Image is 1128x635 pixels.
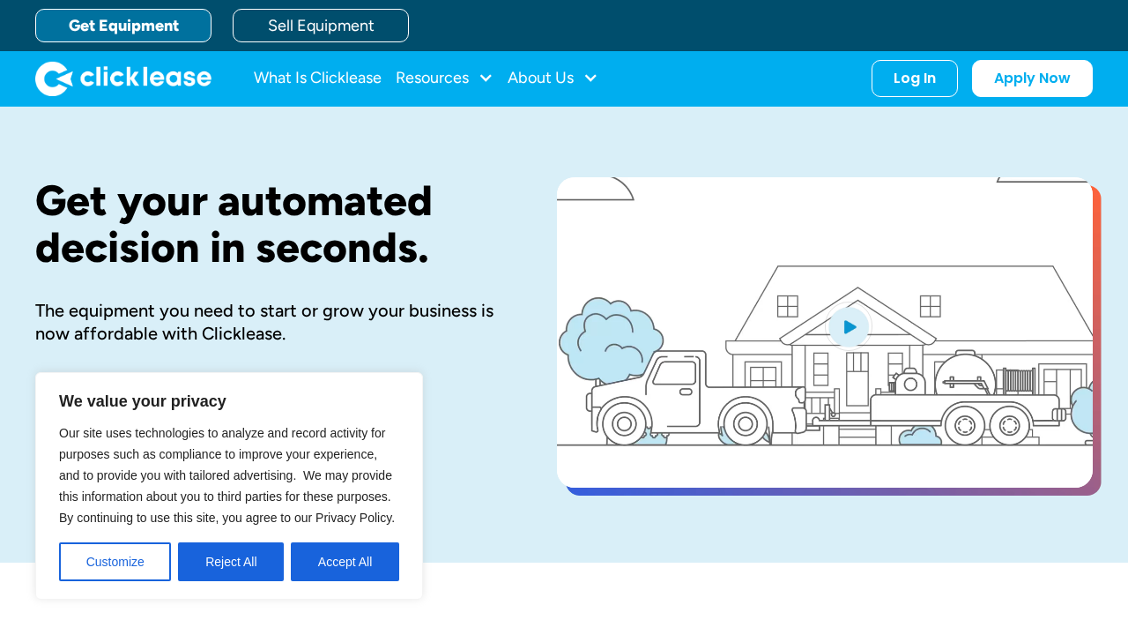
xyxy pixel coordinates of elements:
span: Our site uses technologies to analyze and record activity for purposes such as compliance to impr... [59,426,395,525]
img: Clicklease logo [35,61,211,96]
a: Sell Equipment [233,9,409,42]
a: Get Equipment [35,9,211,42]
div: About Us [508,61,598,96]
a: Apply Now [972,60,1093,97]
h1: Get your automated decision in seconds. [35,177,501,271]
div: The equipment you need to start or grow your business is now affordable with Clicklease. [35,299,501,345]
p: We value your privacy [59,391,399,412]
div: Resources [396,61,493,96]
a: What Is Clicklease [254,61,382,96]
div: Log In [894,70,936,87]
div: We value your privacy [35,372,423,600]
a: home [35,61,211,96]
button: Customize [59,542,171,581]
button: Accept All [291,542,399,581]
a: open lightbox [557,177,1093,488]
button: Reject All [178,542,284,581]
img: Blue play button logo on a light blue circular background [825,302,872,351]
